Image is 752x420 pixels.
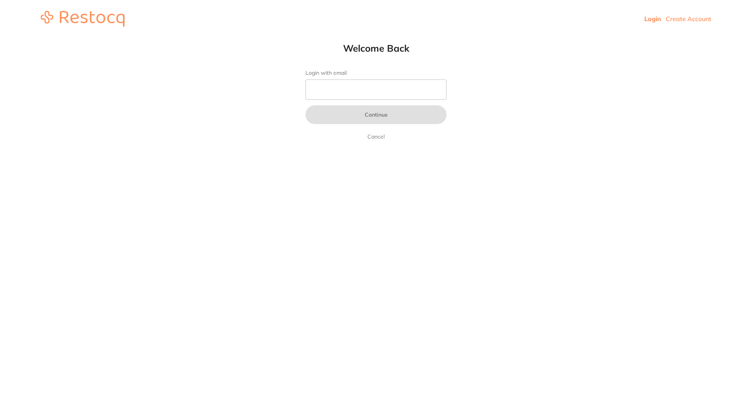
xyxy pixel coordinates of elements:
img: restocq_logo.svg [41,11,125,27]
label: Login with email [305,70,446,76]
a: Create Account [666,15,711,23]
h1: Welcome Back [290,42,462,54]
button: Continue [305,105,446,124]
a: Login [644,15,661,23]
a: Cancel [366,132,386,141]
